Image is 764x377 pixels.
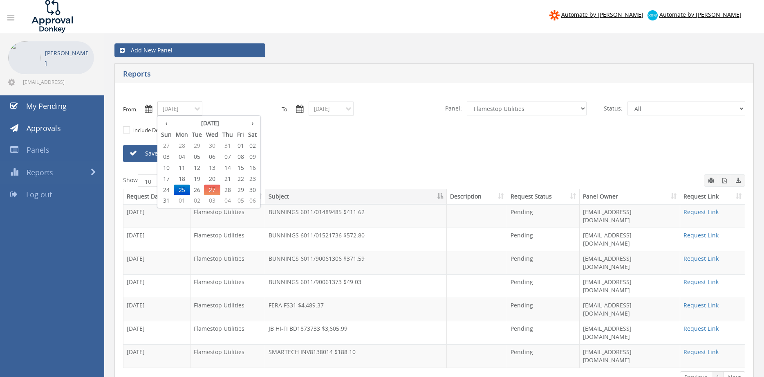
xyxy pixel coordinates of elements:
[190,251,265,274] td: Flamestop Utilities
[204,174,220,184] span: 20
[561,11,643,18] span: Automate by [PERSON_NAME]
[123,344,190,368] td: [DATE]
[683,325,719,332] a: Request Link
[204,151,220,162] span: 06
[159,151,174,162] span: 03
[647,10,658,20] img: xero-logo.png
[190,185,204,195] span: 26
[174,117,246,129] th: [DATE]
[683,301,719,309] a: Request Link
[265,298,447,321] td: FERA FS31 $4,489.37
[580,321,680,344] td: [EMAIL_ADDRESS][DOMAIN_NAME]
[683,278,719,286] a: Request Link
[190,195,204,206] span: 02
[159,163,174,173] span: 10
[27,123,61,133] span: Approvals
[580,228,680,251] td: [EMAIL_ADDRESS][DOMAIN_NAME]
[580,274,680,298] td: [EMAIL_ADDRESS][DOMAIN_NAME]
[507,251,580,274] td: Pending
[246,117,259,129] th: ›
[220,129,235,140] th: Thu
[190,298,265,321] td: Flamestop Utilities
[265,321,447,344] td: JB HI-FI BD1873733 $3,605.99
[265,344,447,368] td: SMARTECH INV8138014 $188.10
[190,174,204,184] span: 19
[26,190,52,199] span: Log out
[440,102,467,115] span: Panel:
[23,79,92,85] span: [EMAIL_ADDRESS][DOMAIN_NAME]
[580,204,680,228] td: [EMAIL_ADDRESS][DOMAIN_NAME]
[507,189,580,204] th: Request Status: activate to sort column ascending
[123,106,137,113] label: From:
[174,151,190,162] span: 04
[282,106,289,113] label: To:
[235,140,246,151] span: 01
[159,117,174,129] th: ‹
[123,145,217,162] a: Save
[265,251,447,274] td: BUNNINGS 6011/90061306 $371.59
[235,195,246,206] span: 05
[204,140,220,151] span: 30
[246,140,259,151] span: 02
[246,151,259,162] span: 09
[159,195,174,206] span: 31
[246,163,259,173] span: 16
[235,129,246,140] th: Fri
[123,321,190,344] td: [DATE]
[580,251,680,274] td: [EMAIL_ADDRESS][DOMAIN_NAME]
[265,228,447,251] td: BUNNINGS 6011/01521736 $572.80
[580,298,680,321] td: [EMAIL_ADDRESS][DOMAIN_NAME]
[138,174,168,187] select: Showentries
[123,189,190,204] th: Request Date: activate to sort column ascending
[45,48,90,68] p: [PERSON_NAME]
[131,126,180,135] label: include Description
[114,43,265,57] a: Add New Panel
[507,344,580,368] td: Pending
[174,140,190,151] span: 28
[680,189,745,204] th: Request Link: activate to sort column ascending
[507,298,580,321] td: Pending
[507,321,580,344] td: Pending
[123,70,560,80] h5: Reports
[204,195,220,206] span: 03
[159,140,174,151] span: 27
[235,174,246,184] span: 22
[683,208,719,216] a: Request Link
[683,255,719,262] a: Request Link
[26,101,67,111] span: My Pending
[235,185,246,195] span: 29
[220,151,235,162] span: 07
[174,163,190,173] span: 11
[447,189,507,204] th: Description: activate to sort column ascending
[174,129,190,140] th: Mon
[190,204,265,228] td: Flamestop Utilities
[683,231,719,239] a: Request Link
[123,274,190,298] td: [DATE]
[246,129,259,140] th: Sat
[507,274,580,298] td: Pending
[235,151,246,162] span: 08
[580,344,680,368] td: [EMAIL_ADDRESS][DOMAIN_NAME]
[174,195,190,206] span: 01
[190,321,265,344] td: Flamestop Utilities
[159,129,174,140] th: Sun
[190,129,204,140] th: Tue
[220,163,235,173] span: 14
[190,163,204,173] span: 12
[123,204,190,228] td: [DATE]
[174,185,190,195] span: 25
[599,102,627,115] span: Status:
[174,174,190,184] span: 18
[27,145,49,155] span: Panels
[190,151,204,162] span: 05
[220,174,235,184] span: 21
[123,251,190,274] td: [DATE]
[683,348,719,356] a: Request Link
[123,228,190,251] td: [DATE]
[246,174,259,184] span: 23
[580,189,680,204] th: Panel Owner: activate to sort column ascending
[27,167,53,177] span: Reports
[159,185,174,195] span: 24
[265,204,447,228] td: BUNNINGS 6011/01489485 $411.62
[507,228,580,251] td: Pending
